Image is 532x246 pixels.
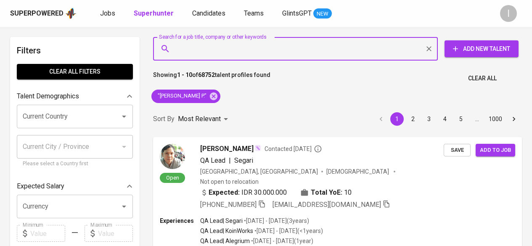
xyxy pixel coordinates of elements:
[476,144,515,157] button: Add to job
[311,188,342,198] b: Total YoE:
[244,8,265,19] a: Teams
[422,112,436,126] button: Go to page 3
[468,73,497,84] span: Clear All
[160,144,185,169] img: eba9f01603ec3e5285c25b75238c2092.png
[390,112,404,126] button: page 1
[100,8,117,19] a: Jobs
[200,237,250,245] p: QA Lead | Alegrium
[470,115,484,123] div: …
[229,156,231,166] span: |
[200,188,287,198] div: IDR 30.000.000
[200,144,254,154] span: [PERSON_NAME]
[507,112,521,126] button: Go to next page
[17,91,79,101] p: Talent Demographics
[486,112,505,126] button: Go to page 1000
[200,177,259,186] p: Not open to relocation
[17,64,133,79] button: Clear All filters
[177,71,192,78] b: 1 - 10
[30,225,65,242] input: Value
[65,7,77,20] img: app logo
[423,43,435,55] button: Clear
[153,71,270,86] p: Showing of talent profiles found
[265,145,322,153] span: Contacted [DATE]
[454,112,468,126] button: Go to page 5
[151,92,212,100] span: "[PERSON_NAME] P."
[244,9,264,17] span: Teams
[118,111,130,122] button: Open
[200,201,257,209] span: [PHONE_NUMBER]
[134,8,175,19] a: Superhunter
[209,188,240,198] b: Expected:
[313,10,332,18] span: NEW
[282,9,312,17] span: GlintsGPT
[444,144,471,157] button: Save
[200,167,318,176] div: [GEOGRAPHIC_DATA], [GEOGRAPHIC_DATA]
[24,66,126,77] span: Clear All filters
[254,145,261,151] img: magic_wand.svg
[465,71,500,86] button: Clear All
[178,111,231,127] div: Most Relevant
[192,9,225,17] span: Candidates
[98,225,133,242] input: Value
[17,181,64,191] p: Expected Salary
[163,174,183,181] span: Open
[200,217,243,225] p: QA Lead | Segari
[200,227,253,235] p: QA Lead | KoinWorks
[17,44,133,57] h6: Filters
[253,227,323,235] p: • [DATE] - [DATE] ( <1 years )
[23,160,127,168] p: Please select a Country first
[118,201,130,212] button: Open
[273,201,381,209] span: [EMAIL_ADDRESS][DOMAIN_NAME]
[17,88,133,105] div: Talent Demographics
[438,112,452,126] button: Go to page 4
[451,44,512,54] span: Add New Talent
[406,112,420,126] button: Go to page 2
[10,9,64,19] div: Superpowered
[17,178,133,195] div: Expected Salary
[153,114,175,124] p: Sort By
[282,8,332,19] a: GlintsGPT NEW
[100,9,115,17] span: Jobs
[10,7,77,20] a: Superpoweredapp logo
[344,188,352,198] span: 10
[198,71,215,78] b: 68752
[500,5,517,22] div: I
[234,156,253,164] span: Segari
[480,145,511,155] span: Add to job
[178,114,221,124] p: Most Relevant
[160,217,200,225] p: Experiences
[326,167,390,176] span: [DEMOGRAPHIC_DATA]
[151,90,220,103] div: "[PERSON_NAME] P."
[192,8,227,19] a: Candidates
[373,112,522,126] nav: pagination navigation
[134,9,174,17] b: Superhunter
[250,237,313,245] p: • [DATE] - [DATE] ( 1 year )
[314,145,322,153] svg: By Batam recruiter
[200,156,225,164] span: QA Lead
[448,145,466,155] span: Save
[445,40,519,57] button: Add New Talent
[243,217,309,225] p: • [DATE] - [DATE] ( 3 years )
